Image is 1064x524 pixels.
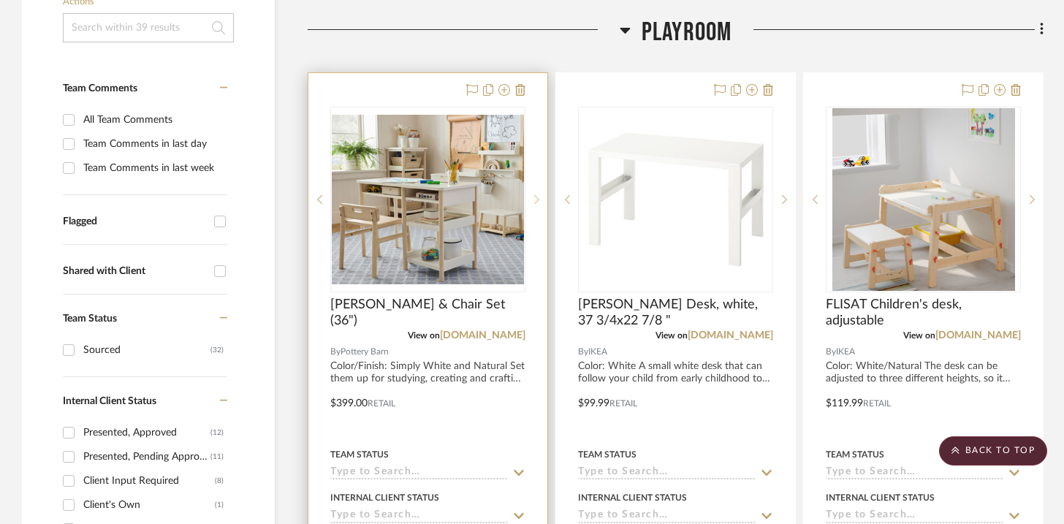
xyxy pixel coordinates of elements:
[836,345,855,359] span: IKEA
[83,469,215,493] div: Client Input Required
[210,338,224,362] div: (32)
[832,108,1015,291] img: FLISAT Children's desk, adjustable
[642,17,732,48] span: Playroom
[83,338,210,362] div: Sourced
[330,448,389,461] div: Team Status
[330,345,341,359] span: By
[341,345,389,359] span: Pottery Barn
[330,509,508,523] input: Type to Search…
[578,297,773,329] span: [PERSON_NAME] Desk, white, 37 3/4x22 7/8 "
[63,396,156,406] span: Internal Client Status
[903,331,935,340] span: View on
[578,448,636,461] div: Team Status
[826,345,836,359] span: By
[330,491,439,504] div: Internal Client Status
[83,108,224,132] div: All Team Comments
[826,491,935,504] div: Internal Client Status
[215,493,224,517] div: (1)
[578,466,756,480] input: Type to Search…
[330,466,508,480] input: Type to Search…
[578,509,756,523] input: Type to Search…
[83,132,224,156] div: Team Comments in last day
[63,13,234,42] input: Search within 39 results
[655,331,688,340] span: View on
[63,83,137,94] span: Team Comments
[588,345,607,359] span: IKEA
[440,330,525,341] a: [DOMAIN_NAME]
[826,509,1003,523] input: Type to Search…
[63,216,207,228] div: Flagged
[330,297,525,329] span: [PERSON_NAME] & Chair Set (36")
[578,491,687,504] div: Internal Client Status
[826,448,884,461] div: Team Status
[215,469,224,493] div: (8)
[826,297,1021,329] span: FLISAT Children's desk, adjustable
[408,331,440,340] span: View on
[63,314,117,324] span: Team Status
[331,107,525,292] div: 2
[578,345,588,359] span: By
[83,493,215,517] div: Client's Own
[579,107,772,292] div: 0
[83,445,210,468] div: Presented, Pending Approval
[688,330,773,341] a: [DOMAIN_NAME]
[939,436,1047,466] scroll-to-top-button: BACK TO TOP
[826,107,1020,292] div: 2
[83,156,224,180] div: Team Comments in last week
[332,115,524,284] img: Avery Desk & Chair Set (36")
[210,421,224,444] div: (12)
[210,445,224,468] div: (11)
[63,265,207,278] div: Shared with Client
[83,421,210,444] div: Presented, Approved
[935,330,1021,341] a: [DOMAIN_NAME]
[826,466,1003,480] input: Type to Search…
[585,108,767,291] img: PÅHL Desk, white, 37 3/4x22 7/8 "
